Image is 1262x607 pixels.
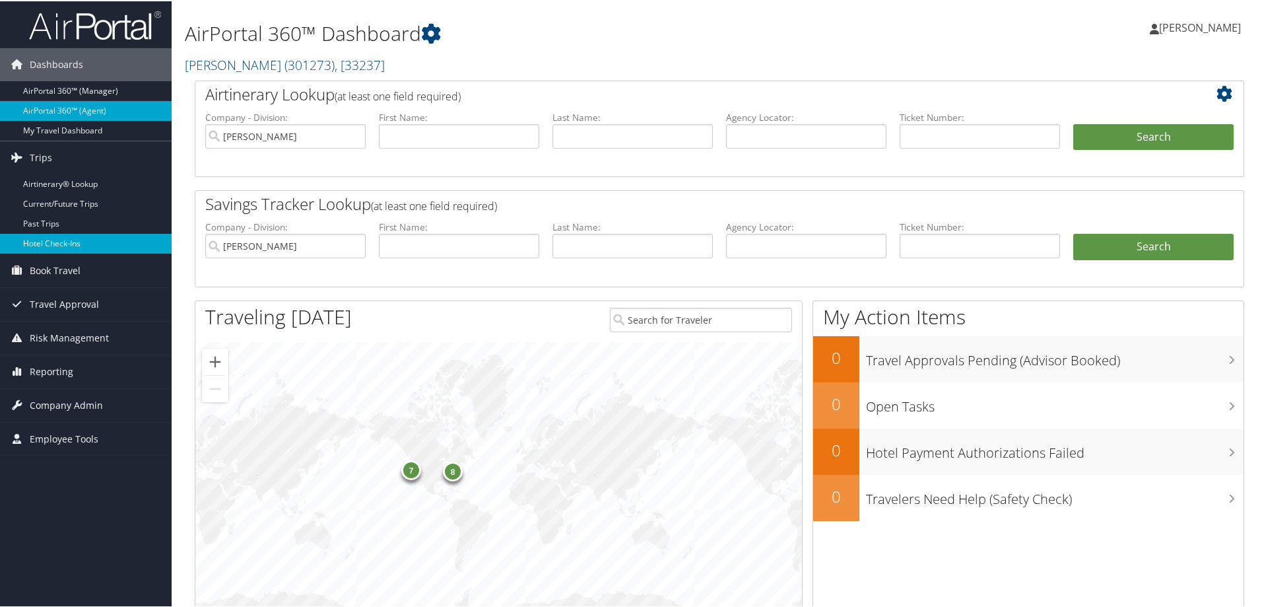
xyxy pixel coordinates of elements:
span: (at least one field required) [371,197,497,212]
img: airportal-logo.png [29,9,161,40]
h3: Travelers Need Help (Safety Check) [866,482,1244,507]
h2: 0 [813,392,859,414]
h2: Savings Tracker Lookup [205,192,1146,214]
h1: AirPortal 360™ Dashboard [185,18,898,46]
label: First Name: [379,219,539,232]
h2: 0 [813,438,859,460]
h1: Traveling [DATE] [205,302,352,330]
span: Dashboards [30,47,83,80]
span: Reporting [30,354,73,387]
h2: Airtinerary Lookup [205,82,1146,104]
h3: Open Tasks [866,390,1244,415]
label: Company - Division: [205,219,366,232]
h2: 0 [813,345,859,368]
label: Last Name: [552,219,713,232]
a: Search [1073,232,1234,259]
input: Search for Traveler [610,306,792,331]
label: First Name: [379,110,539,123]
h1: My Action Items [813,302,1244,330]
label: Ticket Number: [900,219,1060,232]
span: , [ 33237 ] [335,55,385,73]
label: Agency Locator: [726,219,886,232]
span: (at least one field required) [335,88,461,102]
a: 0Travel Approvals Pending (Advisor Booked) [813,335,1244,381]
div: 8 [443,460,463,480]
h3: Travel Approvals Pending (Advisor Booked) [866,343,1244,369]
a: [PERSON_NAME] [185,55,385,73]
span: Risk Management [30,320,109,353]
label: Ticket Number: [900,110,1060,123]
span: Travel Approval [30,287,99,320]
label: Last Name: [552,110,713,123]
button: Zoom out [202,375,228,401]
label: Agency Locator: [726,110,886,123]
label: Company - Division: [205,110,366,123]
h2: 0 [813,484,859,507]
button: Zoom in [202,347,228,374]
button: Search [1073,123,1234,149]
span: [PERSON_NAME] [1159,19,1241,34]
span: ( 301273 ) [284,55,335,73]
a: 0Open Tasks [813,381,1244,427]
a: 0Hotel Payment Authorizations Failed [813,427,1244,474]
input: search accounts [205,232,366,257]
span: Trips [30,140,52,173]
span: Book Travel [30,253,81,286]
h3: Hotel Payment Authorizations Failed [866,436,1244,461]
span: Employee Tools [30,421,98,454]
a: 0Travelers Need Help (Safety Check) [813,474,1244,520]
a: [PERSON_NAME] [1150,7,1254,46]
span: Company Admin [30,388,103,421]
div: 7 [401,459,421,479]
